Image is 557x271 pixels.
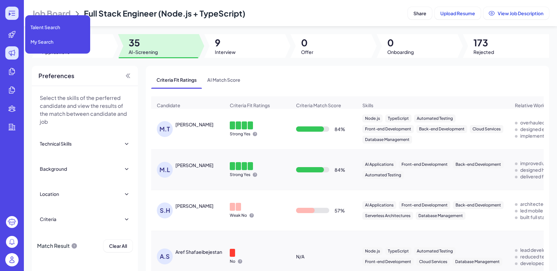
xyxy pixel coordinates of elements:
div: Mohammad Laknahour [175,162,214,168]
span: Clear All [109,243,127,249]
span: 35 [129,37,158,49]
div: Node.js [362,247,383,255]
span: Talent Search [31,24,60,30]
div: Front-end Development [399,160,450,168]
button: Share [408,7,432,20]
span: Criteria Fit Ratings [151,71,202,88]
span: Candidate [157,102,180,109]
div: N/A [291,247,356,266]
span: Criteria Fit Ratings [230,102,270,109]
span: 0 [387,37,414,49]
div: M.T [157,121,173,137]
div: Front-end Development [362,125,414,133]
span: Interview [215,49,236,55]
span: View Job Description [498,10,543,16]
button: Upload Resume [435,7,481,20]
span: Share [413,10,426,16]
div: Automated Testing [414,114,456,122]
div: Location [40,191,59,197]
div: M.L [157,162,173,178]
div: 84 % [335,166,345,173]
div: 84 % [335,126,345,132]
div: AI Applications [362,160,396,168]
span: Full Stack Engineer (Node.js + TypeScript) [84,8,245,18]
button: Clear All [103,240,133,252]
span: AI Match Score [202,71,246,88]
span: Job Board [32,8,71,19]
div: Mike Taylor [175,121,214,128]
div: Match Result [37,240,78,252]
div: Back-end Development [453,160,504,168]
p: Select the skills of the perferred candidate and view the results of the match between candidate ... [40,94,130,126]
div: S.H [157,203,173,218]
div: Back-end Development [416,125,467,133]
span: Offer [301,49,313,55]
p: Weak No [230,213,247,218]
div: Automated Testing [414,247,456,255]
div: 57 % [335,207,345,214]
div: AI Applications [362,201,396,209]
div: Database Management [416,212,465,220]
div: TypeScript [385,247,411,255]
span: AI-Screening [129,49,158,55]
div: Aref Shafaeibejestan [175,248,222,255]
div: Technical Skills [40,140,72,147]
span: Skills [362,102,373,109]
div: Front-end Development [362,258,414,266]
span: 9 [215,37,236,49]
span: 173 [473,37,494,49]
span: Preferences [38,71,74,80]
div: Front-end Development [399,201,450,209]
div: Automated Testing [362,171,404,179]
div: Stephen Handley [175,203,214,209]
img: user_logo.png [5,253,19,266]
div: Back-end Development [453,201,504,209]
div: Background [40,165,67,172]
span: Criteria Match Score [296,102,341,109]
div: Cloud Services [470,125,503,133]
div: Database Management [453,258,502,266]
p: Strong Yes [230,172,250,177]
span: Onboarding [387,49,414,55]
p: Strong Yes [230,131,250,137]
div: Database Management [362,136,412,144]
div: Node.js [362,114,383,122]
span: My Search [31,38,53,45]
span: Rejected [473,49,494,55]
button: View Job Description [483,7,549,20]
span: Upload Resume [440,10,475,16]
span: 0 [301,37,313,49]
div: Serverless Architectures [362,212,413,220]
div: TypeScript [385,114,411,122]
p: No [230,259,235,264]
div: Cloud Services [416,258,450,266]
div: Criteria [40,216,56,222]
div: A.S [157,248,173,264]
